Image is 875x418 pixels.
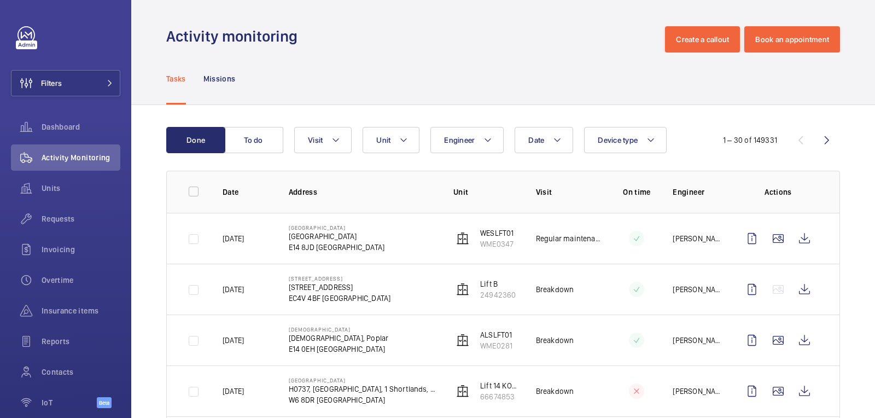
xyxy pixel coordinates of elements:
[528,136,544,144] span: Date
[289,377,436,384] p: [GEOGRAPHIC_DATA]
[673,233,721,244] p: [PERSON_NAME]
[536,335,574,346] p: Breakdown
[453,187,518,198] p: Unit
[480,329,512,340] p: ALSLFT01
[203,73,236,84] p: Missions
[456,385,469,398] img: elevator.svg
[739,187,818,198] p: Actions
[166,26,304,47] h1: Activity monitoring
[166,73,186,84] p: Tasks
[584,127,667,153] button: Device type
[376,136,390,144] span: Unit
[480,391,518,402] p: 66674853
[289,293,391,304] p: EC4V 4BF [GEOGRAPHIC_DATA]
[289,242,385,253] p: E14 8JD [GEOGRAPHIC_DATA]
[224,127,283,153] button: To do
[223,386,244,397] p: [DATE]
[289,333,389,344] p: [DEMOGRAPHIC_DATA], Poplar
[673,386,721,397] p: [PERSON_NAME]
[289,344,389,355] p: E14 0EH [GEOGRAPHIC_DATA]
[289,282,391,293] p: [STREET_ADDRESS]
[289,231,385,242] p: [GEOGRAPHIC_DATA]
[41,78,62,89] span: Filters
[515,127,573,153] button: Date
[444,136,475,144] span: Engineer
[536,187,601,198] p: Visit
[42,305,120,316] span: Insurance items
[42,275,120,286] span: Overtime
[289,187,436,198] p: Address
[480,289,516,300] p: 24942360
[42,183,120,194] span: Units
[598,136,638,144] span: Device type
[223,233,244,244] p: [DATE]
[536,284,574,295] p: Breakdown
[480,278,516,289] p: Lift B
[480,340,512,351] p: WME0281
[223,335,244,346] p: [DATE]
[536,386,574,397] p: Breakdown
[744,26,840,53] button: Book an appointment
[11,70,120,96] button: Filters
[42,367,120,378] span: Contacts
[723,135,777,146] div: 1 – 30 of 149331
[536,233,601,244] p: Regular maintenance
[456,232,469,245] img: elevator.svg
[673,335,721,346] p: [PERSON_NAME]
[618,187,655,198] p: On time
[456,283,469,296] img: elevator.svg
[289,224,385,231] p: [GEOGRAPHIC_DATA]
[223,284,244,295] p: [DATE]
[289,394,436,405] p: W6 8DR [GEOGRAPHIC_DATA]
[42,336,120,347] span: Reports
[289,326,389,333] p: [DEMOGRAPHIC_DATA]
[480,239,514,249] p: WME0347
[42,213,120,224] span: Requests
[42,152,120,163] span: Activity Monitoring
[673,284,721,295] p: [PERSON_NAME]
[289,384,436,394] p: H0737, [GEOGRAPHIC_DATA], 1 Shortlands, [GEOGRAPHIC_DATA]
[97,397,112,408] span: Beta
[456,334,469,347] img: elevator.svg
[42,244,120,255] span: Invoicing
[166,127,225,153] button: Done
[480,380,518,391] p: Lift 14 KOLMGN
[673,187,721,198] p: Engineer
[42,121,120,132] span: Dashboard
[294,127,352,153] button: Visit
[289,275,391,282] p: [STREET_ADDRESS]
[430,127,504,153] button: Engineer
[223,187,271,198] p: Date
[665,26,740,53] button: Create a callout
[363,127,419,153] button: Unit
[42,397,97,408] span: IoT
[308,136,323,144] span: Visit
[480,228,514,239] p: WESLFT01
